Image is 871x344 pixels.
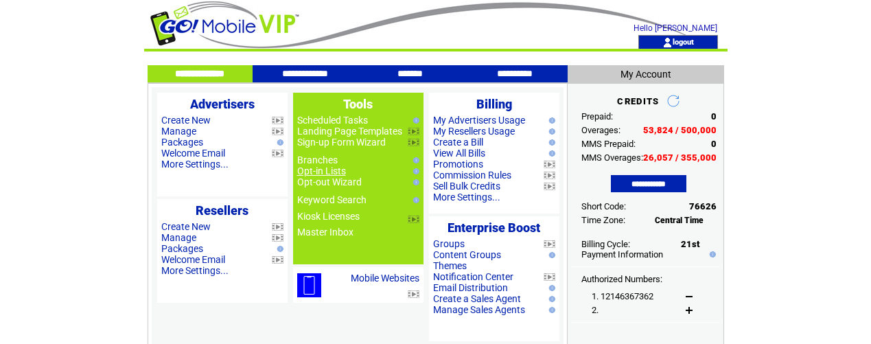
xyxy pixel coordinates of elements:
[689,201,717,211] span: 76626
[634,23,717,33] span: Hello [PERSON_NAME]
[643,125,717,135] span: 53,824 / 500,000
[546,150,555,157] img: help.gif
[161,126,196,137] a: Manage
[410,197,419,203] img: help.gif
[544,161,555,168] img: video.png
[581,125,620,135] span: Overages:
[272,150,283,157] img: video.png
[643,152,717,163] span: 26,057 / 355,000
[433,304,525,315] a: Manage Sales Agents
[433,192,500,203] a: More Settings...
[297,115,368,126] a: Scheduled Tasks
[433,137,483,148] a: Create a Bill
[272,117,283,124] img: video.png
[592,305,599,315] span: 2.
[662,37,673,48] img: account_icon.gif
[297,227,353,238] a: Master Inbox
[274,246,283,252] img: help.gif
[673,37,694,46] a: logout
[617,96,659,106] span: CREDITS
[433,126,515,137] a: My Resellers Usage
[581,249,663,260] a: Payment Information
[546,285,555,291] img: help.gif
[433,148,485,159] a: View All Bills
[433,271,513,282] a: Notification Center
[410,179,419,185] img: help.gif
[581,201,626,211] span: Short Code:
[297,176,362,187] a: Opt-out Wizard
[161,148,225,159] a: Welcome Email
[274,139,283,146] img: help.gif
[272,256,283,264] img: video.png
[581,215,625,225] span: Time Zone:
[161,265,229,276] a: More Settings...
[297,137,386,148] a: Sign-up Form Wizard
[410,117,419,124] img: help.gif
[297,126,402,137] a: Landing Page Templates
[711,111,717,122] span: 0
[408,139,419,146] img: video.png
[272,223,283,231] img: video.png
[433,238,465,249] a: Groups
[433,115,525,126] a: My Advertisers Usage
[196,203,248,218] span: Resellers
[581,152,643,163] span: MMS Overages:
[581,139,636,149] span: MMS Prepaid:
[408,290,419,298] img: video.png
[161,159,229,170] a: More Settings...
[343,97,373,111] span: Tools
[681,239,699,249] span: 21st
[408,216,419,223] img: video.png
[161,243,203,254] a: Packages
[546,307,555,313] img: help.gif
[433,260,467,271] a: Themes
[433,293,521,304] a: Create a Sales Agent
[476,97,512,111] span: Billing
[544,172,555,179] img: video.png
[433,249,501,260] a: Content Groups
[161,232,196,243] a: Manage
[544,183,555,190] img: video.png
[546,128,555,135] img: help.gif
[711,139,717,149] span: 0
[546,117,555,124] img: help.gif
[581,239,630,249] span: Billing Cycle:
[410,157,419,163] img: help.gif
[581,274,662,284] span: Authorized Numbers:
[620,69,671,80] span: My Account
[161,221,211,232] a: Create New
[655,216,704,225] span: Central Time
[161,115,211,126] a: Create New
[297,194,367,205] a: Keyword Search
[706,251,716,257] img: help.gif
[448,220,540,235] span: Enterprise Boost
[161,137,203,148] a: Packages
[433,282,508,293] a: Email Distribution
[592,291,653,301] span: 1. 12146367362
[410,168,419,174] img: help.gif
[433,170,511,181] a: Commission Rules
[161,254,225,265] a: Welcome Email
[297,211,360,222] a: Kiosk Licenses
[351,273,419,284] a: Mobile Websites
[272,234,283,242] img: video.png
[546,139,555,146] img: help.gif
[544,273,555,281] img: video.png
[433,181,500,192] a: Sell Bulk Credits
[272,128,283,135] img: video.png
[297,154,338,165] a: Branches
[190,97,255,111] span: Advertisers
[408,128,419,135] img: video.png
[546,296,555,302] img: help.gif
[297,273,321,297] img: mobile-websites.png
[433,159,483,170] a: Promotions
[297,165,346,176] a: Opt-in Lists
[581,111,613,122] span: Prepaid:
[544,240,555,248] img: video.png
[546,252,555,258] img: help.gif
